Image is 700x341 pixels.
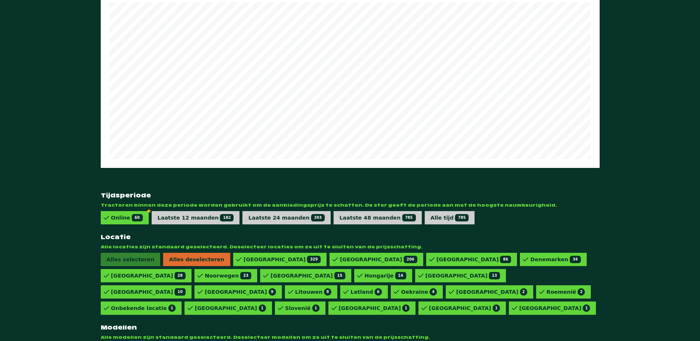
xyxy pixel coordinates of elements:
[324,288,331,296] span: 8
[101,233,600,241] strong: Locatie
[205,272,251,279] div: Noorwegen
[270,272,345,279] div: [GEOGRAPHIC_DATA]
[240,272,251,279] span: 23
[248,214,325,221] div: Laatste 24 maanden
[340,256,417,263] div: [GEOGRAPHIC_DATA]
[101,334,600,340] span: Alle modellen zijn standaard geselecteerd. Deselecteer modellen om ze uit te sluiten van de prijs...
[583,304,590,312] span: 1
[111,214,143,221] div: Online
[402,304,410,312] span: 1
[375,288,382,296] span: 6
[111,288,186,296] div: [GEOGRAPHIC_DATA]
[402,214,416,221] span: 785
[431,214,469,221] div: Alle tijd
[519,304,590,312] div: [GEOGRAPHIC_DATA]
[101,192,600,199] strong: Tijdsperiode
[500,256,511,263] span: 86
[269,288,276,296] span: 9
[425,272,500,279] div: [GEOGRAPHIC_DATA]
[395,272,406,279] span: 14
[530,256,581,263] div: Denemarken
[339,214,416,221] div: Laatste 48 maanden
[175,272,186,279] span: 28
[351,288,382,296] div: Letland
[163,253,230,266] span: Alles deselecteren
[429,304,500,312] div: [GEOGRAPHIC_DATA]
[577,288,585,296] span: 2
[244,256,321,263] div: [GEOGRAPHIC_DATA]
[339,304,410,312] div: [GEOGRAPHIC_DATA]
[111,304,176,312] div: Onbekende locatie
[295,288,331,296] div: Litouwen
[365,272,406,279] div: Hongarije
[205,288,276,296] div: [GEOGRAPHIC_DATA]
[101,244,600,250] span: Alle locaties zijn standaard geselecteerd. Deselecteer locaties om ze uit te sluiten van de prijs...
[132,214,143,221] span: 60
[101,202,600,208] span: Tractoren binnen deze periode worden gebruikt om de aanbiedingsprijs te schatten. De ster geeft d...
[493,304,500,312] span: 1
[101,324,600,331] strong: Modellen
[570,256,581,263] span: 34
[158,214,234,221] div: Laatste 12 maanden
[312,304,320,312] span: 1
[285,304,320,312] div: Slovenië
[307,256,321,263] span: 329
[456,288,527,296] div: [GEOGRAPHIC_DATA]
[520,288,527,296] span: 2
[195,304,266,312] div: [GEOGRAPHIC_DATA]
[404,256,417,263] span: 206
[175,288,186,296] span: 10
[437,256,511,263] div: [GEOGRAPHIC_DATA]
[111,272,186,279] div: [GEOGRAPHIC_DATA]
[546,288,585,296] div: Roemenië
[334,272,345,279] span: 15
[101,253,161,266] span: Alles selecteren
[430,288,437,296] span: 4
[259,304,266,312] span: 1
[311,214,325,221] span: 393
[489,272,500,279] span: 13
[455,214,469,221] span: 785
[168,304,176,312] span: 1
[220,214,234,221] span: 182
[401,288,437,296] div: Oekraïne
